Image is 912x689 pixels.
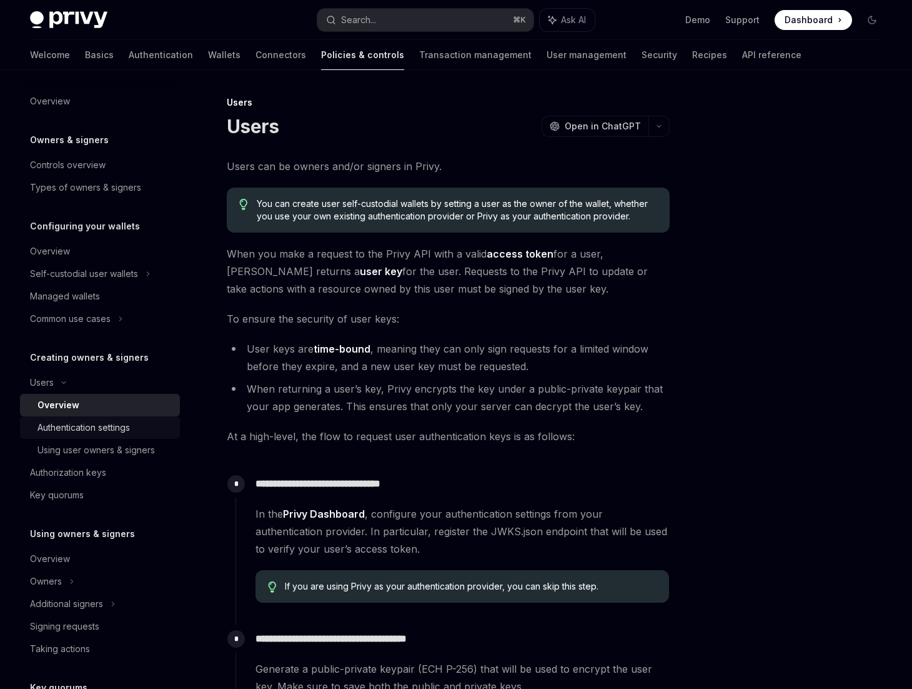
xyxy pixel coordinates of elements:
a: Demo [685,14,710,26]
h5: Configuring your wallets [30,219,140,234]
div: Signing requests [30,619,99,634]
li: When returning a user’s key, Privy encrypts the key under a public-private keypair that your app ... [227,380,670,415]
a: Overview [20,90,180,113]
a: Wallets [208,40,240,70]
span: Ask AI [561,14,586,26]
a: API reference [742,40,801,70]
div: Owners [30,574,62,589]
strong: time-bound [314,343,370,355]
span: Dashboard [785,14,833,26]
li: User keys are , meaning they can only sign requests for a limited window before they expire, and ... [227,340,670,375]
a: Overview [20,240,180,263]
div: Users [227,96,670,109]
a: Overview [20,548,180,570]
span: If you are using Privy as your authentication provider, you can skip this step. [285,580,657,593]
span: To ensure the security of user keys: [227,310,670,328]
div: Self-custodial user wallets [30,266,138,281]
div: Additional signers [30,596,103,611]
a: Managed wallets [20,285,180,308]
div: Authentication settings [37,420,130,435]
a: Overview [20,394,180,416]
a: Authentication [129,40,193,70]
div: Users [30,375,54,390]
h5: Using owners & signers [30,526,135,541]
a: Controls overview [20,154,180,176]
span: At a high-level, the flow to request user authentication keys is as follows: [227,428,670,445]
h5: Owners & signers [30,133,109,148]
span: ⌘ K [513,15,526,25]
a: Recipes [692,40,727,70]
span: Open in ChatGPT [565,120,641,133]
strong: access token [487,248,553,260]
a: Welcome [30,40,70,70]
div: Overview [30,94,70,109]
img: dark logo [30,11,107,29]
span: Users can be owners and/or signers in Privy. [227,158,670,175]
div: Authorization keys [30,465,106,480]
button: Toggle dark mode [862,10,882,30]
a: Authentication settings [20,416,180,439]
div: Controls overview [30,158,106,173]
a: Signing requests [20,615,180,638]
a: Basics [85,40,114,70]
div: Overview [30,244,70,259]
svg: Tip [268,581,277,593]
div: Search... [341,13,376,28]
div: Using user owners & signers [37,443,155,458]
a: Policies & controls [321,40,404,70]
div: Overview [30,551,70,566]
a: Connectors [255,40,306,70]
button: Open in ChatGPT [542,116,648,137]
a: User management [547,40,627,70]
h5: Creating owners & signers [30,350,149,365]
span: In the , configure your authentication settings from your authentication provider. In particular,... [255,505,669,558]
h1: Users [227,115,279,138]
a: Transaction management [419,40,532,70]
div: Taking actions [30,641,90,656]
a: Privy Dashboard [283,508,365,521]
a: Types of owners & signers [20,176,180,199]
a: Security [642,40,677,70]
a: Support [725,14,760,26]
a: Key quorums [20,484,180,506]
button: Ask AI [540,9,595,31]
button: Search...⌘K [317,9,533,31]
a: Dashboard [775,10,852,30]
div: Types of owners & signers [30,180,141,195]
span: When you make a request to the Privy API with a valid for a user, [PERSON_NAME] returns a for the... [227,245,670,298]
div: Key quorums [30,488,84,503]
svg: Tip [239,199,248,210]
strong: user key [360,265,402,278]
div: Common use cases [30,311,111,326]
a: Using user owners & signers [20,439,180,461]
a: Taking actions [20,638,180,660]
span: You can create user self-custodial wallets by setting a user as the owner of the wallet, whether ... [257,198,657,223]
div: Overview [37,398,79,413]
a: Authorization keys [20,461,180,484]
div: Managed wallets [30,289,100,304]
